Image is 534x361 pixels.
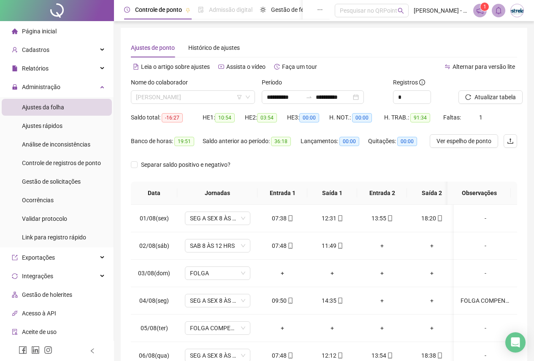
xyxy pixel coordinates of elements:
span: mobile [436,215,443,221]
div: + [314,269,350,278]
div: 12:12 [314,351,350,360]
div: 14:35 [314,296,350,305]
span: FOLGA COMPENSATÓRIA [190,322,245,334]
span: notification [476,7,484,14]
span: swap [445,64,450,70]
div: - [461,323,510,333]
span: Atualizar tabela [474,92,516,102]
span: swap-right [306,94,312,100]
div: - [461,351,510,360]
div: 18:20 [414,214,450,223]
span: Alternar para versão lite [453,63,515,70]
span: Faltas: [443,114,462,121]
div: - [461,269,510,278]
span: 91:34 [410,113,430,122]
span: ellipsis [317,7,323,13]
span: home [12,28,18,34]
div: + [414,323,450,333]
span: Ajustes rápidos [22,122,62,129]
span: history [274,64,280,70]
span: 03/08(dom) [138,270,170,277]
span: 05/08(ter) [141,325,168,331]
div: 12:31 [314,214,350,223]
span: bell [495,7,502,14]
span: 01/08(sex) [140,215,169,222]
span: user-add [12,47,18,53]
span: to [306,94,312,100]
span: Gestão de férias [271,6,314,13]
div: Quitações: [368,136,427,146]
div: HE 3: [287,113,329,122]
div: + [414,269,450,278]
span: clock-circle [124,7,130,13]
sup: 1 [480,3,489,11]
div: + [364,269,400,278]
span: mobile [336,243,343,249]
span: mobile [436,353,443,358]
span: Ajustes de ponto [131,44,175,51]
th: Entrada 1 [258,182,307,205]
div: 13:55 [364,214,400,223]
div: FOLGA COMPENSATÓRIA A TARDE [461,296,510,305]
span: JEFERSON MOREIRA DA SILVA [136,91,250,103]
div: 09:50 [264,296,301,305]
span: Leia o artigo sobre ajustes [141,63,210,70]
span: Ajustes da folha [22,104,64,111]
div: 18:38 [414,351,450,360]
img: 4435 [511,4,523,17]
span: Histórico de ajustes [188,44,240,51]
div: + [264,269,301,278]
span: Exportações [22,254,55,261]
span: 04/08(seg) [139,297,169,304]
span: Aceite de uso [22,328,57,335]
span: pushpin [185,8,190,13]
span: mobile [386,353,393,358]
span: file-done [198,7,204,13]
span: Validar protocolo [22,215,67,222]
span: api [12,310,18,316]
span: filter [237,95,242,100]
span: upload [507,138,514,144]
span: Controle de registros de ponto [22,160,101,166]
span: Integrações [22,273,53,280]
div: + [364,323,400,333]
span: mobile [386,215,393,221]
span: youtube [218,64,224,70]
div: 07:48 [264,241,301,250]
span: 36:18 [271,137,291,146]
span: 00:00 [397,137,417,146]
span: Análise de inconsistências [22,141,90,148]
span: Gestão de solicitações [22,178,81,185]
div: Lançamentos: [301,136,368,146]
div: 13:54 [364,351,400,360]
span: 1 [483,4,486,10]
div: 07:48 [264,351,301,360]
span: Admissão digital [209,6,252,13]
div: + [414,241,450,250]
div: - [461,214,510,223]
span: Ver espelho de ponto [436,136,491,146]
span: 1 [479,114,482,121]
span: 00:00 [352,113,372,122]
span: Assista o vídeo [226,63,266,70]
span: 00:00 [299,113,319,122]
th: Observações [447,182,511,205]
div: + [314,323,350,333]
span: Cadastros [22,46,49,53]
div: H. TRAB.: [384,113,443,122]
span: SEG A SEX 8 ÀS 18 HRS [190,294,245,307]
span: SEG A SEX 8 ÀS 18 HRS [190,212,245,225]
span: 06/08(qua) [139,352,169,359]
span: 03:54 [257,113,277,122]
button: Atualizar tabela [458,90,523,104]
span: Página inicial [22,28,57,35]
span: 00:00 [339,137,359,146]
div: Open Intercom Messenger [505,332,526,353]
span: facebook [19,346,27,354]
span: 02/08(sáb) [139,242,169,249]
span: file [12,65,18,71]
span: audit [12,329,18,335]
span: lock [12,84,18,90]
span: export [12,255,18,261]
span: mobile [287,243,293,249]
